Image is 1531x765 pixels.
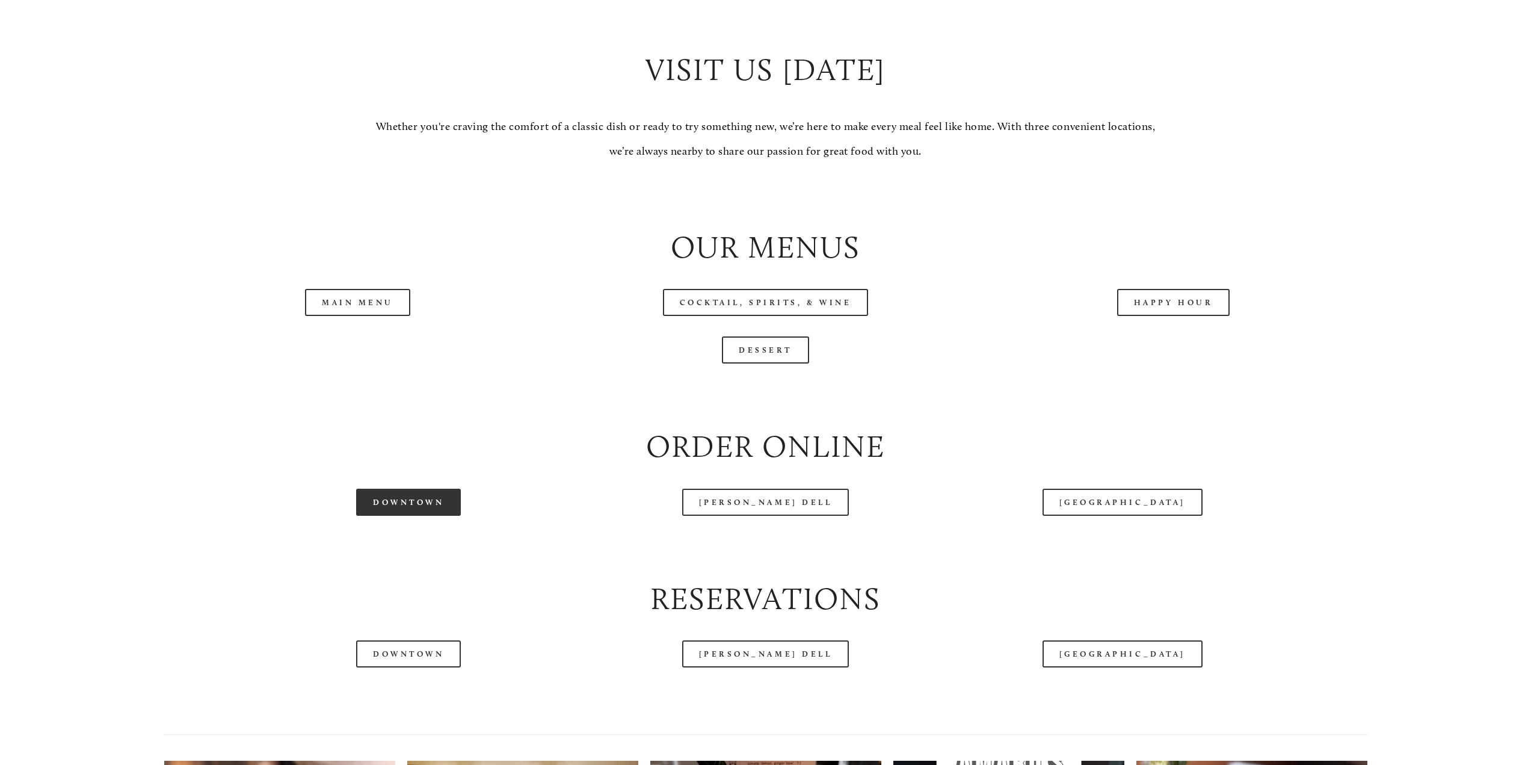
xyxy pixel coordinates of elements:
a: Dessert [722,336,809,364]
a: Main Menu [305,289,410,316]
h2: Order Online [164,425,1367,468]
a: [PERSON_NAME] Dell [682,489,849,516]
a: [GEOGRAPHIC_DATA] [1043,489,1203,516]
p: Whether you're craving the comfort of a classic dish or ready to try something new, we’re here to... [368,114,1163,164]
a: Downtown [356,489,461,516]
a: Happy Hour [1117,289,1230,316]
h2: Our Menus [164,226,1367,268]
a: [GEOGRAPHIC_DATA] [1043,640,1203,667]
a: Downtown [356,640,461,667]
h2: Reservations [164,577,1367,620]
a: Cocktail, Spirits, & Wine [663,289,869,316]
a: [PERSON_NAME] Dell [682,640,849,667]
